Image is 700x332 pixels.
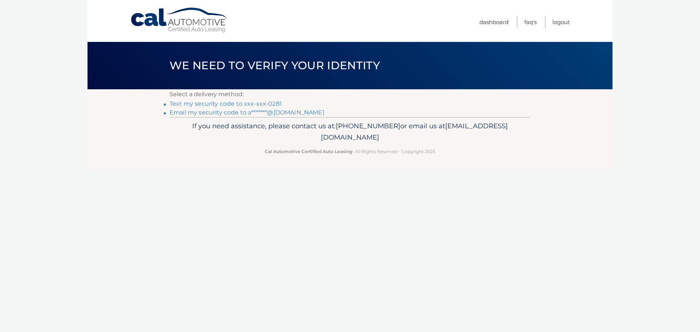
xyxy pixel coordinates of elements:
a: Dashboard [479,16,509,28]
a: Email my security code to a*******@[DOMAIN_NAME] [170,109,324,116]
a: FAQ's [524,16,537,28]
a: Logout [552,16,570,28]
p: - All Rights Reserved - Copyright 2025 [174,148,526,155]
a: Cal Automotive [130,7,229,33]
span: We need to verify your identity [170,59,380,72]
p: If you need assistance, please contact us at: or email us at [174,120,526,144]
a: Text my security code to xxx-xxx-0281 [170,100,282,107]
strong: Cal Automotive Certified Auto Leasing [265,149,352,154]
p: Select a delivery method: [170,89,530,99]
span: [PHONE_NUMBER] [336,122,400,130]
